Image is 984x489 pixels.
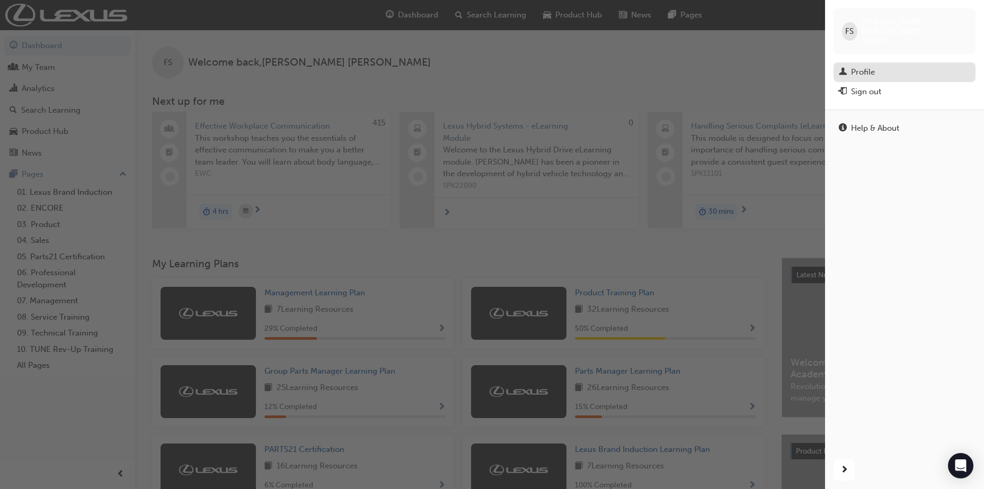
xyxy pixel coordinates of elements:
[862,17,967,36] span: [PERSON_NAME] [PERSON_NAME]
[834,62,976,82] a: Profile
[851,86,881,98] div: Sign out
[845,25,854,38] span: FS
[851,66,875,78] div: Profile
[839,124,847,133] span: info-icon
[862,37,886,46] span: 317490
[851,122,899,134] div: Help & About
[839,87,847,97] span: exit-icon
[948,453,973,478] div: Open Intercom Messenger
[834,119,976,138] a: Help & About
[840,464,848,477] span: next-icon
[834,82,976,102] button: Sign out
[839,68,847,77] span: man-icon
